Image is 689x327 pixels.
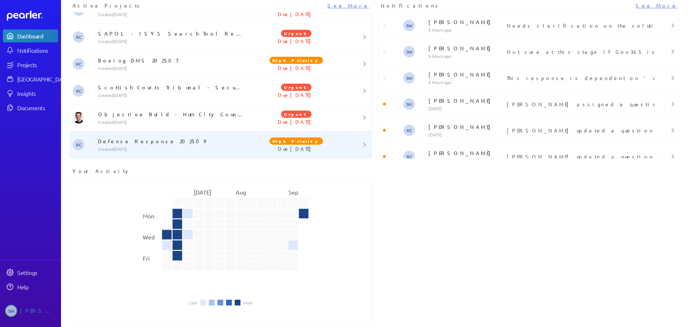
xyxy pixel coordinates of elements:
a: Help [3,280,58,293]
span: Steve Whittington [5,305,17,317]
div: Insights [17,90,57,97]
a: SW[PERSON_NAME] [3,302,58,320]
p: Created [DATE] [98,38,246,44]
a: Notifications [3,44,58,57]
span: Steve Whittington [403,72,415,84]
li: Less [189,300,197,305]
p: Created [DATE] [98,119,246,125]
p: Scottish Courts Tribunal - Security Questions [98,84,246,91]
p: This response is dependent on 'options 2 and 3 in Figure 2' which has not yet been provided. [507,74,652,81]
p: 6 hours ago [428,53,504,59]
img: James Layton [73,112,84,123]
p: Due [DATE] [246,145,347,152]
p: Created [DATE] [98,65,246,71]
p: [DATE] [428,158,504,164]
p: [PERSON_NAME] [428,97,504,104]
p: Due [DATE] [246,37,347,45]
p: [PERSON_NAME] [428,18,504,25]
text: Aug [236,188,246,196]
div: Documents [17,104,57,111]
p: 6 hours ago [428,79,504,85]
text: [DATE] [194,188,211,196]
p: Created [DATE] [98,92,246,98]
div: Help [17,283,57,290]
span: Robert Craig [73,139,84,150]
a: See More [636,2,678,9]
span: Robert Craig [73,85,84,97]
div: Settings [17,269,57,276]
span: Robert Craig [73,58,84,70]
p: [PERSON_NAME] [428,71,504,78]
text: Sep [289,188,298,196]
a: Insights [3,87,58,100]
span: Active Projects [72,2,142,9]
text: Wed [143,233,155,240]
p: 5 hours ago [428,27,504,33]
p: Due [DATE] [246,118,347,125]
a: [GEOGRAPHIC_DATA] [3,73,58,85]
p: [DATE] [428,132,504,137]
p: SAPOL - ISYS Search Tool Replacement - POL2025-602 [98,30,246,37]
span: Your Activity [72,167,130,175]
p: Defense Response 202509 [98,137,246,145]
span: High Priority [269,57,323,64]
p: [PERSON_NAME] assigned a question to you [507,101,652,108]
div: [GEOGRAPHIC_DATA] [17,75,71,83]
span: High Priority [269,137,323,145]
span: Steve Whittington [403,20,415,31]
p: Not sure at this stage if Gov365 is to be included - delete the last paragraph if it's not. [507,48,652,55]
div: Notifications [17,47,57,54]
span: Robert Craig [403,151,415,162]
p: [PERSON_NAME] updated a question [507,127,652,134]
span: Notifications [381,2,440,9]
span: Urgent [281,84,311,91]
p: Due [DATE] [246,64,347,71]
p: [PERSON_NAME] [428,123,504,130]
p: [DATE] [428,106,504,111]
p: Due [DATE] [246,91,347,98]
text: Mon [143,212,154,219]
span: Steve Whittington [403,46,415,57]
a: Dashboard [3,29,58,42]
span: Robert Craig [73,31,84,43]
a: Dashboard [7,11,58,21]
div: Projects [17,61,57,68]
p: Due [DATE] [246,10,347,18]
div: Dashboard [17,32,57,39]
span: Robert Craig [403,125,415,136]
p: Created [DATE] [98,146,246,152]
span: Urgent [281,30,311,37]
p: [PERSON_NAME] [428,149,504,157]
p: Objective Build - Hutt City Council [98,111,246,118]
text: Fri [143,254,150,262]
div: [PERSON_NAME] [20,305,56,317]
p: Needs clarification on the solution before responding. Looks like some 3Sixty functionality would... [507,22,652,29]
li: More [243,300,253,305]
p: [PERSON_NAME] updated a question [507,153,652,160]
span: Stuart Meyers [403,98,415,110]
p: Created [DATE] [98,11,246,17]
span: Urgent [281,111,311,118]
a: See More [327,2,369,9]
a: Settings [3,266,58,279]
p: [PERSON_NAME] [428,45,504,52]
a: Projects [3,58,58,71]
a: Documents [3,101,58,114]
p: Boeing DMS 202507 [98,57,246,64]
